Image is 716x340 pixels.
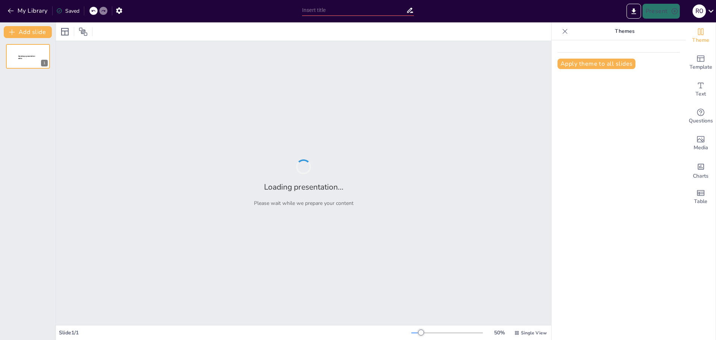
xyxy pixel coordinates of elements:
[264,182,343,192] h2: Loading presentation...
[59,329,411,336] div: Slide 1 / 1
[692,36,709,44] span: Theme
[693,4,706,19] button: R O
[686,76,716,103] div: Add text boxes
[686,130,716,157] div: Add images, graphics, shapes or video
[686,184,716,210] div: Add a table
[59,26,71,38] div: Layout
[56,7,79,15] div: Saved
[302,5,406,16] input: Insert title
[686,157,716,184] div: Add charts and graphs
[4,26,52,38] button: Add slide
[693,172,709,180] span: Charts
[686,22,716,49] div: Change the overall theme
[689,117,713,125] span: Questions
[643,4,680,19] button: Present
[558,59,635,69] button: Apply theme to all slides
[694,197,707,206] span: Table
[521,330,547,336] span: Single View
[686,49,716,76] div: Add ready made slides
[693,4,706,18] div: R O
[6,5,51,17] button: My Library
[695,90,706,98] span: Text
[686,103,716,130] div: Get real-time input from your audience
[690,63,712,71] span: Template
[79,27,88,36] span: Position
[626,4,641,19] button: Export to PowerPoint
[571,22,678,40] p: Themes
[41,60,48,66] div: 1
[694,144,708,152] span: Media
[18,55,35,59] span: Sendsteps presentation editor
[254,200,354,207] p: Please wait while we prepare your content
[490,329,508,336] div: 50 %
[6,44,50,69] div: 1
